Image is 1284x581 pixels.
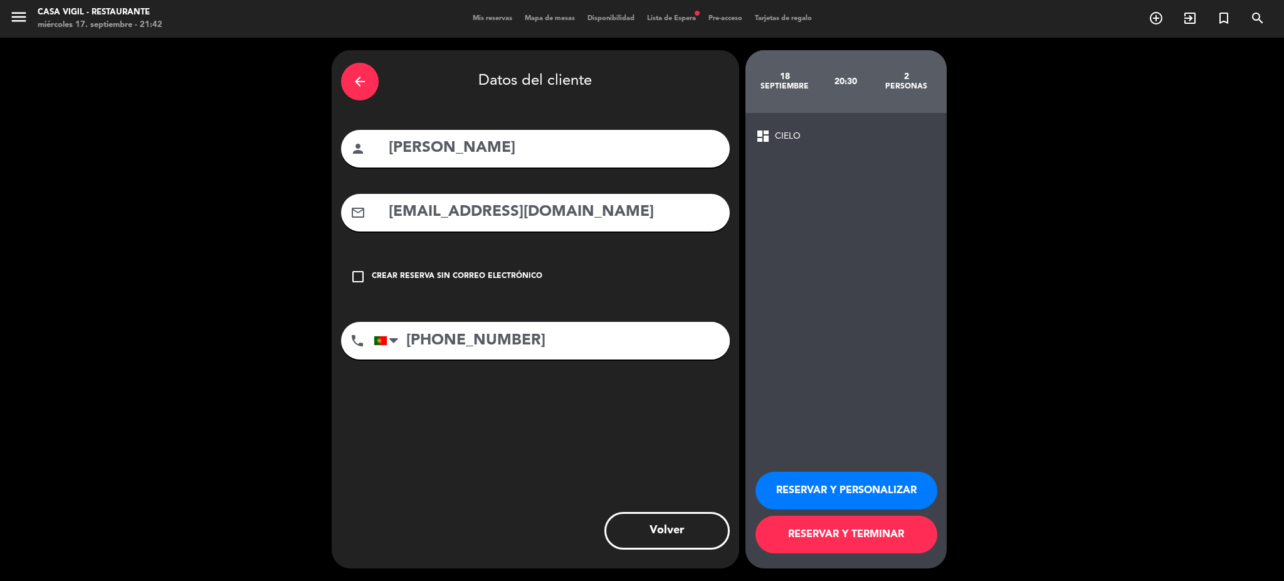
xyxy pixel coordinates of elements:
[387,136,720,161] input: Nombre del cliente
[374,322,403,359] div: Portugal: +351
[755,82,816,92] div: septiembre
[350,333,365,348] i: phone
[352,74,367,89] i: arrow_back
[38,6,162,19] div: Casa Vigil - Restaurante
[466,15,518,22] span: Mis reservas
[755,72,816,82] div: 18
[1149,11,1164,26] i: add_circle_outline
[693,9,701,17] span: fiber_manual_record
[341,60,730,104] div: Datos del cliente
[815,60,876,104] div: 20:30
[9,8,28,26] i: menu
[350,205,366,220] i: mail_outline
[876,82,937,92] div: personas
[604,512,730,550] button: Volver
[374,322,730,360] input: Número de teléfono...
[1182,11,1197,26] i: exit_to_app
[755,472,937,509] button: RESERVAR Y PERSONALIZAR
[1216,11,1231,26] i: turned_in_not
[518,15,581,22] span: Mapa de mesas
[1250,11,1265,26] i: search
[38,19,162,31] div: miércoles 17. septiembre - 21:42
[581,15,641,22] span: Disponibilidad
[702,15,749,22] span: Pre-acceso
[9,8,28,31] button: menu
[350,141,366,156] i: person
[775,129,801,144] span: CIELO
[755,516,937,553] button: RESERVAR Y TERMINAR
[876,72,937,82] div: 2
[387,200,720,225] input: Email del cliente
[641,15,702,22] span: Lista de Espera
[749,15,818,22] span: Tarjetas de regalo
[372,270,542,283] div: Crear reserva sin correo electrónico
[350,269,366,284] i: check_box_outline_blank
[755,129,771,144] span: dashboard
